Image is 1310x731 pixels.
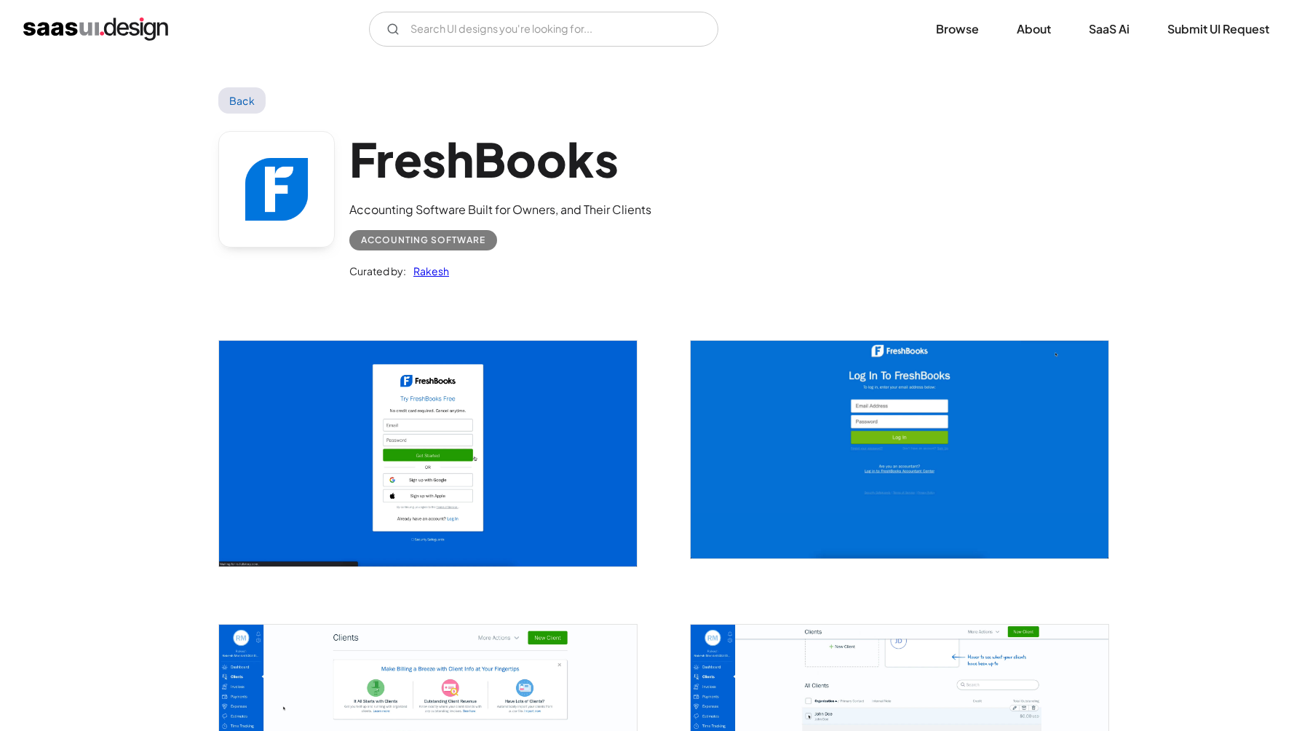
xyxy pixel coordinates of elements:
[349,262,406,280] div: Curated by:
[219,341,637,566] img: 6036079a8467b444d0e8db3b_FreshBooks%20sign%20up.jpg
[691,341,1108,558] a: open lightbox
[349,201,651,218] div: Accounting Software Built for Owners, and Their Clients
[369,12,718,47] input: Search UI designs you're looking for...
[1150,13,1287,45] a: Submit UI Request
[361,232,485,249] div: Accounting Software
[1071,13,1147,45] a: SaaS Ai
[918,13,996,45] a: Browse
[691,341,1108,558] img: 6036079aa5f2a9500ad1b0d2_FreshBooks%20login.jpg
[999,13,1068,45] a: About
[218,87,266,114] a: Back
[406,262,449,280] a: Rakesh
[219,341,637,566] a: open lightbox
[23,17,168,41] a: home
[349,131,651,187] h1: FreshBooks
[369,12,718,47] form: Email Form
